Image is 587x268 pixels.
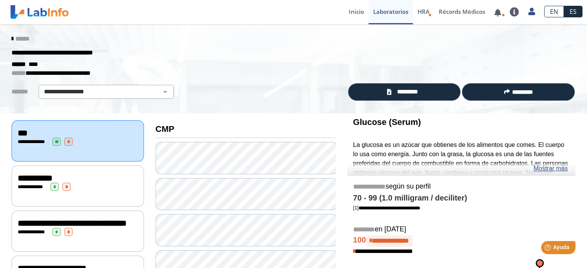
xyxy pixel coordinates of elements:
[353,205,420,211] a: [1]
[544,6,564,17] a: EN
[353,235,570,247] h4: 100
[533,164,568,173] a: Mostrar más
[353,182,570,191] h5: según su perfil
[353,140,570,205] p: La glucosa es un azúcar que obtienes de los alimentos que comes. El cuerpo lo usa como energía. J...
[564,6,582,17] a: ES
[353,194,570,203] h4: 70 - 99 (1.0 milligram / deciliter)
[418,8,430,15] span: HRA
[156,124,174,134] b: CMP
[518,238,579,260] iframe: Help widget launcher
[353,225,570,234] h5: en [DATE]
[353,117,421,127] b: Glucose (Serum)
